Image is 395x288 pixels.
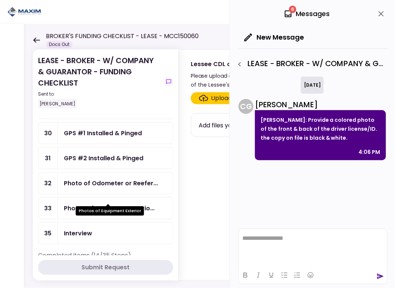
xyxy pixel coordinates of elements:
div: C G [239,99,254,114]
img: Partner icon [7,6,41,18]
button: Bullet list [278,270,291,281]
a: 35Interview [38,222,173,244]
div: LEASE - BROKER - W/ COMPANY & GUARANTOR - FUNDING CHECKLIST [38,55,161,109]
button: New Message [239,28,310,47]
div: Photos of Equipment Exterior [76,206,144,216]
div: Sent to: [38,91,161,97]
div: GPS #2 Installed & Pinged [64,154,143,163]
div: Please upload colored photos of the front & back of the Lessee's CDL or DL. [191,71,320,89]
button: show-messages [164,77,173,86]
div: Interview [64,229,92,238]
div: [PERSON_NAME] [255,99,386,110]
span: Click here to upload the required document [191,92,265,104]
button: send [377,273,384,280]
div: Completed items (14/35 Steps) [38,251,173,266]
p: [PERSON_NAME]: Provide a colored photo of the front & back of the driver license/ID. the copy on ... [261,115,380,142]
div: Messages [284,8,330,19]
a: 31GPS #2 Installed & Pinged [38,147,173,169]
div: 32 [38,173,58,194]
div: Submit Request [82,263,130,272]
div: [DATE] [301,77,324,94]
button: Emojis [304,270,317,281]
a: 33Photos of Equipment Exterior [38,197,173,219]
span: 6 [289,6,296,13]
button: Numbered list [291,270,304,281]
div: Photo of Odometer or Reefer hours [64,179,158,188]
a: 30GPS #1 Installed & Pinged [38,122,173,144]
div: Lessee CDL or Driver LicensePlease upload colored photos of the front & back of the Lessee's CDL ... [178,49,380,281]
h1: BROKER'S FUNDING CHECKLIST - LEASE - MCC150060 [46,32,199,41]
div: 33 [38,198,58,219]
div: 35 [38,223,58,244]
div: [PERSON_NAME] [38,99,77,109]
button: close [375,7,388,20]
div: Docs Out [46,41,72,48]
a: 32Photo of Odometer or Reefer hours [38,172,173,194]
div: Add files you've already uploaded to My AIO [199,121,326,130]
button: Italic [252,270,265,281]
div: Upload New File [211,94,258,103]
div: 31 [38,148,58,169]
button: Bold [239,270,252,281]
div: Lessee CDL or Driver License [191,59,320,69]
div: LEASE - BROKER - W/ COMPANY & GUARANTOR - FUNDING CHECKLIST - Lessee CDL or Driver License [233,58,388,71]
iframe: Rich Text Area [239,229,387,266]
button: Submit Request [38,260,173,275]
div: Photos of Equipment Exterior [64,204,155,213]
div: 4:06 PM [359,148,380,157]
button: Underline [265,270,278,281]
div: 30 [38,123,58,144]
div: GPS #1 Installed & Pinged [64,128,142,138]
